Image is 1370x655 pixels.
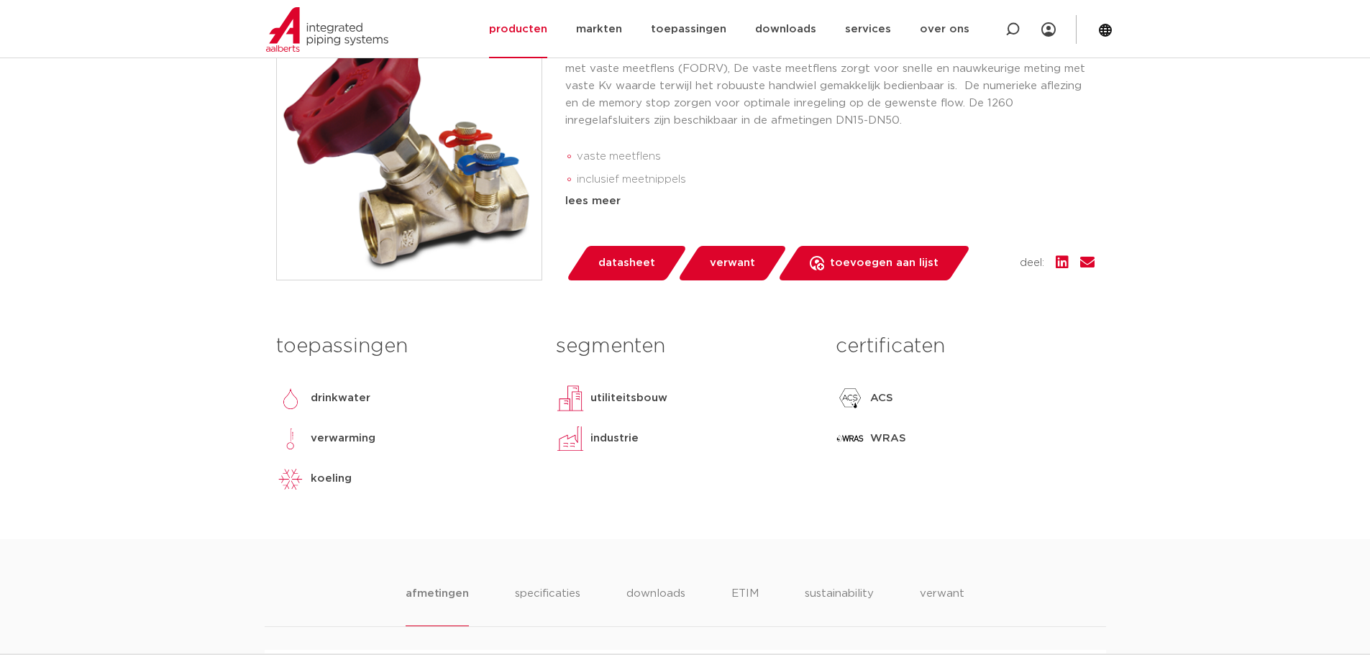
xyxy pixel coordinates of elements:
img: koeling [276,464,305,493]
li: downloads [626,585,685,626]
p: verwarming [311,430,375,447]
img: Product Image for Apollo ProFlow statische inregelafsluiter FODRV FF G1/2" (DN15) SF [277,15,542,280]
p: De type 1260 Apollo ProFlow statische inregelafsluiter met binnendraad is een inregelafsluiter me... [565,43,1095,129]
p: utiliteitsbouw [590,390,667,407]
div: lees meer [565,193,1095,210]
span: verwant [710,252,755,275]
p: WRAS [870,430,906,447]
span: toevoegen aan lijst [830,252,939,275]
li: sustainability [805,585,874,626]
p: ACS [870,390,893,407]
h3: certificaten [836,332,1094,361]
span: deel: [1020,255,1044,272]
p: industrie [590,430,639,447]
img: drinkwater [276,384,305,413]
li: verwant [920,585,964,626]
li: ETIM [731,585,759,626]
img: ACS [836,384,864,413]
p: drinkwater [311,390,370,407]
li: inclusief meetnippels [577,168,1095,191]
a: verwant [677,246,787,280]
li: specificaties [515,585,580,626]
h3: segmenten [556,332,814,361]
img: verwarming [276,424,305,453]
h3: toepassingen [276,332,534,361]
p: koeling [311,470,352,487]
img: industrie [556,424,585,453]
img: utiliteitsbouw [556,384,585,413]
img: WRAS [836,424,864,453]
li: afmetingen [406,585,468,626]
li: vaste meetflens [577,145,1095,168]
a: datasheet [565,246,688,280]
span: datasheet [598,252,655,275]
